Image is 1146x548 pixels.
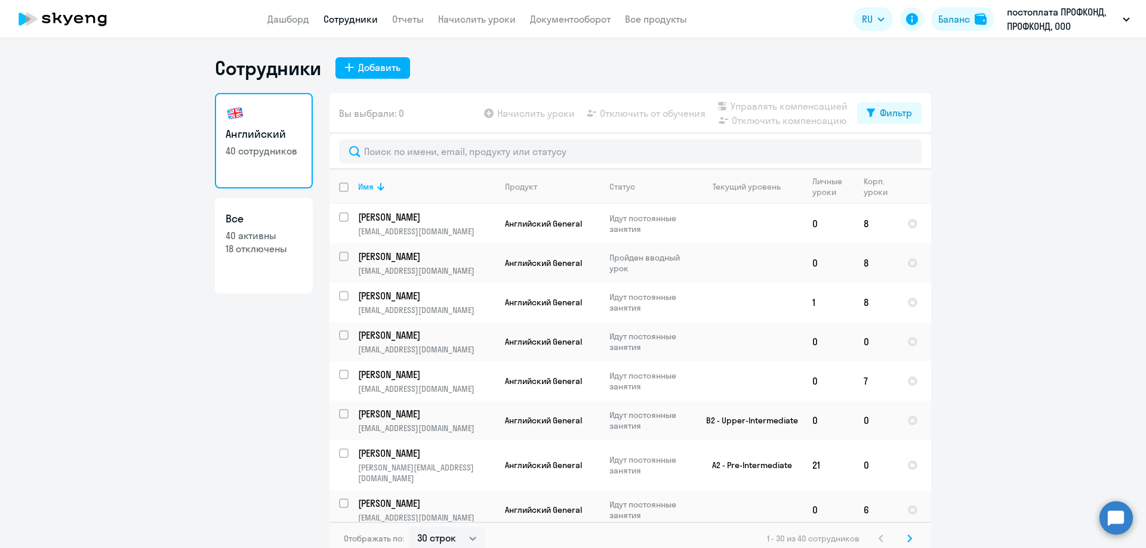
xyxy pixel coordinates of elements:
[358,512,495,523] p: [EMAIL_ADDRESS][DOMAIN_NAME]
[854,7,893,31] button: RU
[609,454,691,476] p: Идут постоянные занятия
[692,440,803,490] td: A2 - Pre-Intermediate
[215,198,313,293] a: Все40 активны18 отключены
[625,13,687,25] a: Все продукты
[854,204,898,243] td: 8
[854,440,898,490] td: 0
[358,329,493,342] p: [PERSON_NAME]
[1007,5,1118,33] p: постоплата ПРОФКОНД, ПРОФКОНД, ООО
[854,361,898,401] td: 7
[692,401,803,440] td: B2 - Upper-Intermediate
[358,226,495,237] p: [EMAIL_ADDRESS][DOMAIN_NAME]
[392,13,424,25] a: Отчеты
[226,242,302,255] p: 18 отключены
[609,410,691,431] p: Идут постоянные занятия
[226,229,302,242] p: 40 активны
[803,440,854,490] td: 21
[358,250,495,263] a: [PERSON_NAME]
[505,218,582,229] span: Английский General
[713,181,781,192] div: Текущий уровень
[803,401,854,440] td: 0
[803,283,854,322] td: 1
[324,13,378,25] a: Сотрудники
[975,13,987,25] img: balance
[931,7,994,31] button: Балансbalance
[803,361,854,401] td: 0
[358,407,495,420] a: [PERSON_NAME]
[358,423,495,434] p: [EMAIL_ADDRESS][DOMAIN_NAME]
[339,106,404,120] span: Вы выбрали: 0
[854,322,898,361] td: 0
[358,462,495,484] p: [PERSON_NAME][EMAIL_ADDRESS][DOMAIN_NAME]
[854,283,898,322] td: 8
[530,13,611,25] a: Документооборот
[505,181,537,192] div: Продукт
[505,297,582,308] span: Английский General
[609,331,691,352] p: Идут постоянные занятия
[812,176,854,197] div: Личные уроки
[767,533,860,544] span: 1 - 30 из 40 сотрудников
[803,322,854,361] td: 0
[358,181,374,192] div: Имя
[215,93,313,188] a: Английский40 сотрудников
[609,292,691,313] p: Идут постоянные занятия
[505,504,582,515] span: Английский General
[609,181,635,192] div: Статус
[862,12,873,26] span: RU
[358,497,495,510] a: [PERSON_NAME]
[226,126,302,142] h3: Английский
[358,210,495,224] a: [PERSON_NAME]
[701,181,802,192] div: Текущий уровень
[812,176,846,197] div: Личные уроки
[358,289,495,302] a: [PERSON_NAME]
[335,57,410,79] button: Добавить
[505,415,582,426] span: Английский General
[358,181,495,192] div: Имя
[505,258,582,268] span: Английский General
[267,13,309,25] a: Дашборд
[358,265,495,276] p: [EMAIL_ADDRESS][DOMAIN_NAME]
[358,407,493,420] p: [PERSON_NAME]
[358,497,493,510] p: [PERSON_NAME]
[609,499,691,521] p: Идут постоянные занятия
[358,289,493,302] p: [PERSON_NAME]
[358,60,401,75] div: Добавить
[505,181,599,192] div: Продукт
[609,252,691,274] p: Пройден вводный урок
[226,211,302,227] h3: Все
[609,213,691,234] p: Идут постоянные занятия
[1001,5,1136,33] button: постоплата ПРОФКОНД, ПРОФКОНД, ООО
[358,329,495,342] a: [PERSON_NAME]
[358,344,495,355] p: [EMAIL_ADDRESS][DOMAIN_NAME]
[358,383,495,394] p: [EMAIL_ADDRESS][DOMAIN_NAME]
[358,447,493,460] p: [PERSON_NAME]
[226,104,245,123] img: english
[358,305,495,315] p: [EMAIL_ADDRESS][DOMAIN_NAME]
[609,370,691,392] p: Идут постоянные занятия
[438,13,516,25] a: Начислить уроки
[854,243,898,283] td: 8
[803,204,854,243] td: 0
[358,368,495,381] a: [PERSON_NAME]
[854,401,898,440] td: 0
[803,243,854,283] td: 0
[226,144,302,157] p: 40 сотрудников
[344,533,404,544] span: Отображать по:
[358,447,495,460] a: [PERSON_NAME]
[339,140,922,163] input: Поиск по имени, email, продукту или статусу
[215,56,321,80] h1: Сотрудники
[803,490,854,530] td: 0
[938,12,970,26] div: Баланс
[358,368,493,381] p: [PERSON_NAME]
[358,250,493,263] p: [PERSON_NAME]
[864,176,897,197] div: Корп. уроки
[505,336,582,347] span: Английский General
[880,106,912,120] div: Фильтр
[864,176,889,197] div: Корп. уроки
[358,210,493,224] p: [PERSON_NAME]
[857,103,922,124] button: Фильтр
[609,181,691,192] div: Статус
[505,460,582,470] span: Английский General
[854,490,898,530] td: 6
